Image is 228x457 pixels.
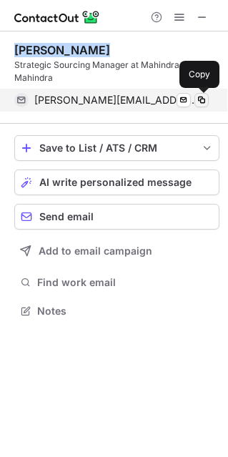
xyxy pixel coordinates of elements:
[39,211,94,222] span: Send email
[34,94,198,107] span: [PERSON_NAME][EMAIL_ADDRESS][DOMAIN_NAME]
[14,135,219,161] button: save-profile-one-click
[37,276,214,289] span: Find work email
[37,305,214,318] span: Notes
[14,204,219,230] button: Send email
[14,169,219,195] button: AI write personalized message
[39,142,194,154] div: Save to List / ATS / CRM
[14,272,219,293] button: Find work email
[39,245,152,257] span: Add to email campaign
[14,59,219,84] div: Strategic Sourcing Manager at Mahindra & Mahindra
[14,43,110,57] div: [PERSON_NAME]
[14,238,219,264] button: Add to email campaign
[14,301,219,321] button: Notes
[14,9,100,26] img: ContactOut v5.3.10
[39,177,192,188] span: AI write personalized message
